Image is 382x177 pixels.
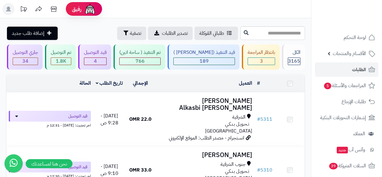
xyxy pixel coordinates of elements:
img: logo-2.png [341,15,376,28]
span: تصفية [130,30,141,37]
h3: [PERSON_NAME] [PERSON_NAME] Alkasbi [158,97,252,111]
span: 766 [136,57,145,65]
span: [DATE] - 9:10 ص [101,163,118,177]
a: العميل [239,80,252,87]
a: لوحة التحكم [315,30,378,45]
span: 3165 [288,57,300,65]
a: تم التوصيل 1.8K [44,44,77,70]
a: الإجمالي [133,80,148,87]
div: جاري التوصيل [13,49,38,56]
a: قيد التوصيل 4 [77,44,112,70]
span: جديد [337,147,348,153]
span: لوحة التحكم [344,33,366,42]
button: تصفية [117,27,146,40]
span: 22.0 OMR [129,116,152,123]
span: قيد التوصيل [68,113,87,119]
div: تم التنفيذ ( ساحة اتين) [119,49,161,56]
a: تحديثات المنصة [16,3,31,17]
span: 4 [94,57,97,65]
a: الطلبات [315,62,378,77]
div: قيد التنفيذ ([PERSON_NAME] ) [173,49,235,56]
span: الأقسام والمنتجات [333,49,366,58]
span: رفيق [72,5,82,13]
span: الطلبات [352,65,366,74]
div: 189 [174,58,235,65]
div: 766 [120,58,160,65]
a: الحالة [79,80,91,87]
a: طلبات الإرجاع [315,94,378,109]
span: المراجعات والأسئلة [323,81,366,90]
a: قيد التنفيذ ([PERSON_NAME] ) 189 [166,44,241,70]
span: # [257,116,260,123]
span: جنوب الشرقية [220,161,246,168]
span: 39 [329,163,338,169]
span: 189 [200,57,209,65]
span: العملاء [353,129,365,138]
a: تصدير الطلبات [148,27,193,40]
a: جاري التوصيل 34 [6,44,44,70]
a: #5310 [257,166,272,174]
a: تاريخ الطلب [96,80,123,87]
span: السلات المتروكة [329,162,366,170]
span: 34 [22,57,28,65]
a: #5311 [257,116,272,123]
a: العملاء [315,126,378,141]
a: تم التنفيذ ( ساحة اتين) 766 [112,44,166,70]
div: 34 [13,58,38,65]
span: # [257,166,260,174]
div: 1762 [51,58,71,65]
div: 4 [84,58,106,65]
div: 3 [248,58,275,65]
a: وآتس آبجديد [315,143,378,157]
span: طلباتي المُوكلة [199,30,224,37]
span: 1.8K [56,57,66,65]
span: تـحـويـل بـنـكـي [225,168,249,175]
img: ai-face.png [84,3,96,15]
a: إضافة طلب جديد [7,27,58,40]
a: الكل3165 [281,44,306,70]
a: المراجعات والأسئلة5 [315,78,378,93]
a: إشعارات التحويلات البنكية [315,110,378,125]
span: طلبات الإرجاع [342,97,366,106]
span: [GEOGRAPHIC_DATA] [205,127,252,135]
span: 5 [324,83,331,89]
a: # [257,80,260,87]
div: بانتظار المراجعة [248,49,275,56]
a: السلات المتروكة39 [315,159,378,173]
div: قيد التوصيل [84,49,107,56]
a: بانتظار المراجعة 3 [241,44,281,70]
span: وآتس آب [336,146,365,154]
span: [DATE] - 9:28 ص [101,112,118,126]
span: تـحـويـل بـنـكـي [225,121,249,128]
h3: [PERSON_NAME] [158,152,252,159]
div: تم التوصيل [51,49,71,56]
span: إشعارات التحويلات البنكية [320,113,366,122]
span: 3 [260,57,263,65]
span: انستجرام - مصدر الطلب: الموقع الإلكتروني [169,134,244,142]
span: 33.0 OMR [129,166,152,174]
div: الكل [288,49,300,56]
span: قيد التوصيل [68,164,87,170]
span: الشرقية [232,114,246,121]
div: اخر تحديث: [DATE] - 12:31 م [9,122,91,128]
span: تصدير الطلبات [162,30,188,37]
a: طلباتي المُوكلة [194,27,238,40]
span: إضافة طلب جديد [12,30,44,37]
